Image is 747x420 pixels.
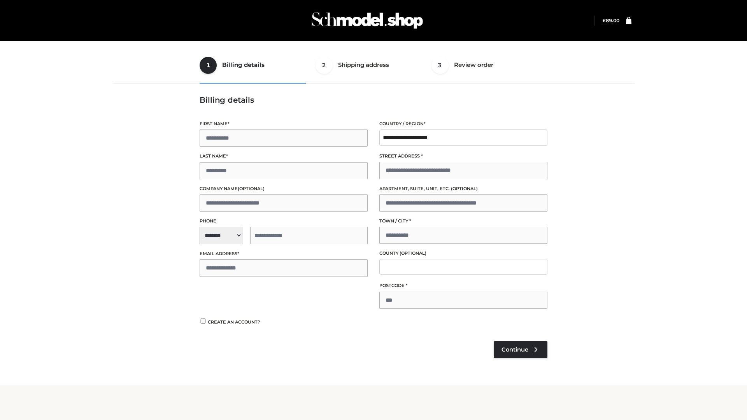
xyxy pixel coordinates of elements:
[208,319,260,325] span: Create an account?
[379,217,547,225] label: Town / City
[451,186,478,191] span: (optional)
[200,318,207,324] input: Create an account?
[379,250,547,257] label: County
[200,120,368,128] label: First name
[200,217,368,225] label: Phone
[603,17,606,23] span: £
[309,5,426,36] img: Schmodel Admin 964
[400,250,426,256] span: (optional)
[379,185,547,192] label: Apartment, suite, unit, etc.
[379,120,547,128] label: Country / Region
[200,152,368,160] label: Last name
[379,152,547,160] label: Street address
[603,17,619,23] a: £89.00
[200,250,368,257] label: Email address
[238,186,265,191] span: (optional)
[200,95,547,105] h3: Billing details
[200,185,368,192] label: Company name
[502,346,528,353] span: Continue
[603,17,619,23] bdi: 89.00
[494,341,547,358] a: Continue
[379,282,547,289] label: Postcode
